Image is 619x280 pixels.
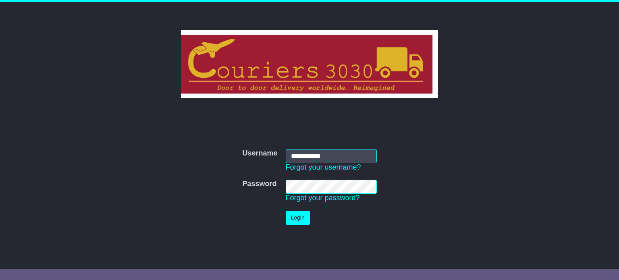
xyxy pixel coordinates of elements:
[242,149,277,158] label: Username
[286,163,361,171] a: Forgot your username?
[286,211,310,225] button: Login
[181,30,438,98] img: Couriers 3030
[286,194,360,202] a: Forgot your password?
[242,180,276,189] label: Password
